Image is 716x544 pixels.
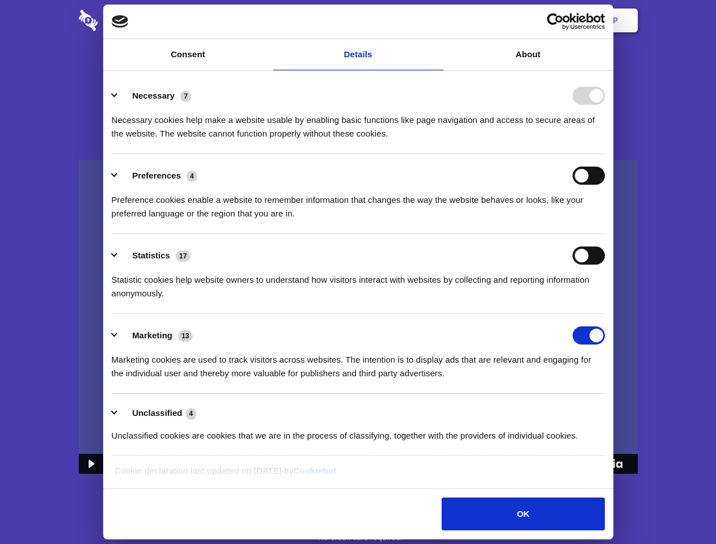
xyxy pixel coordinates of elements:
img: Sharesecret [79,160,638,474]
div: Unclassified cookies are cookies that we are in the process of classifying, together with the pro... [112,420,605,443]
label: Statistics [132,250,170,260]
iframe: Drift Widget Chat Controller [659,487,702,530]
span: 7 [180,91,191,102]
a: Pricing [333,3,382,38]
span: 17 [176,250,190,262]
img: logo [112,15,129,28]
button: Preferences (4) [112,167,205,185]
h4: Auto-redaction of sensitive data, encrypted data sharing and self-destructing private chats. Shar... [79,103,638,141]
div: Marketing cookies are used to track visitors across websites. The intention is to display ads tha... [112,345,605,380]
div: Cookie declaration last updated on [DATE] by [106,464,610,486]
button: Unclassified (4) [112,406,204,420]
button: Statistics (17) [112,246,198,265]
img: logo-wordmark-white-trans-d4663122ce5f474addd5e946df7df03e33cb6a1c49d2221995e7729f52c070b2.svg [79,10,176,31]
h1: Eliminate Slack Data Loss. [79,51,638,92]
a: Usercentrics Cookiebot - opens in a new window [506,13,605,30]
div: Preference cookies enable a website to remember information that changes the way the website beha... [112,185,605,220]
a: Login [514,3,564,38]
button: Marketing (13) [112,326,200,345]
a: Contact [460,3,512,38]
div: Statistic cookies help website owners to understand how visitors interact with websites by collec... [112,265,605,300]
button: Necessary (7) [112,87,198,105]
label: Necessary [132,91,175,100]
a: Cookiebot [294,466,337,475]
span: 4 [186,408,197,419]
span: 4 [187,171,197,182]
button: OK [442,498,604,530]
label: Marketing [132,330,172,340]
button: Play Video [79,454,102,474]
a: Details [273,39,443,70]
label: Preferences [132,171,181,180]
div: Necessary cookies help make a website usable by enabling basic functions like page navigation and... [112,105,605,141]
a: About [443,39,613,70]
a: Consent [103,39,273,70]
span: 13 [178,330,193,342]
